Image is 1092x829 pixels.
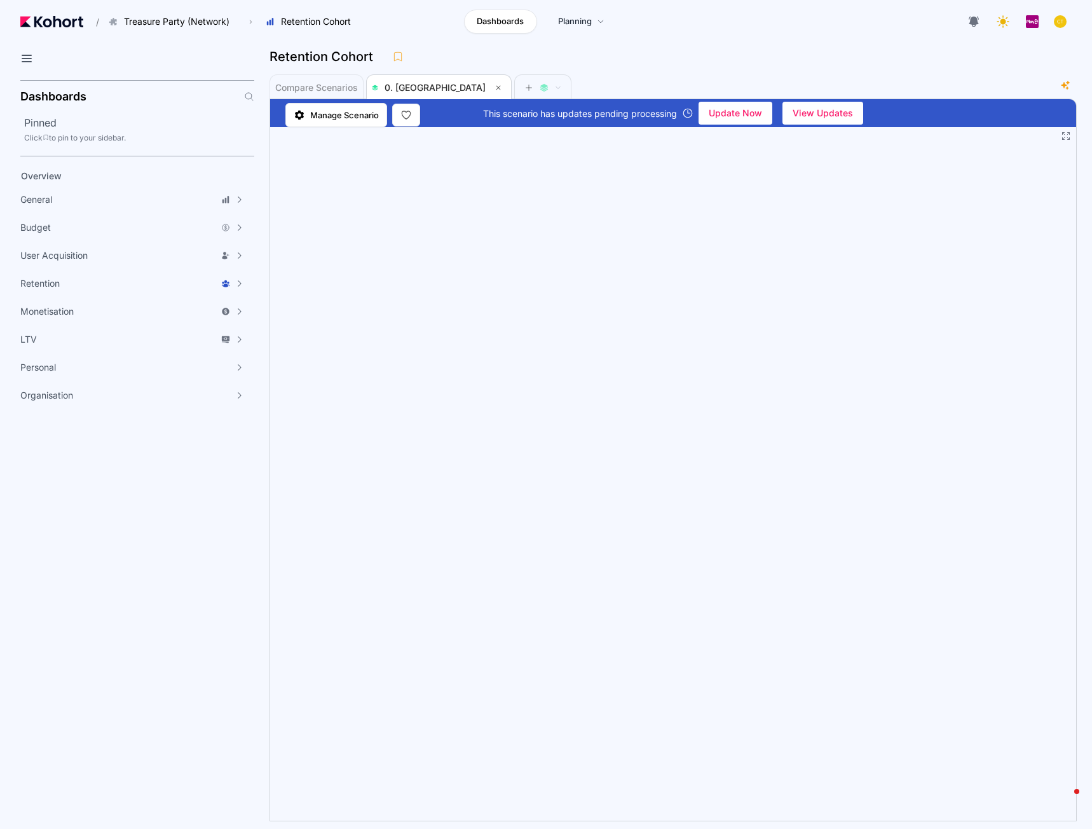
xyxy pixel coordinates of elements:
span: General [20,193,52,206]
span: This scenario has updates pending processing [483,107,677,120]
span: Compare Scenarios [275,83,358,92]
span: Retention Cohort [281,15,351,28]
h2: Pinned [24,115,254,130]
span: Treasure Party (Network) [124,15,229,28]
button: Treasure Party (Network) [102,11,243,32]
span: Monetisation [20,305,74,318]
span: Manage Scenario [310,109,379,121]
a: Overview [17,167,233,186]
div: Click to pin to your sidebar. [24,133,254,143]
span: Organisation [20,389,73,402]
span: LTV [20,333,37,346]
span: › [247,17,255,27]
button: Fullscreen [1061,131,1071,141]
span: Retention [20,277,60,290]
span: Budget [20,221,51,234]
h2: Dashboards [20,91,86,102]
a: Planning [545,10,618,34]
span: Dashboards [477,15,524,28]
iframe: Intercom live chat [1049,786,1079,816]
span: Planning [558,15,592,28]
span: / [86,15,99,29]
a: Dashboards [464,10,537,34]
a: Manage Scenario [285,103,387,127]
button: Retention Cohort [259,11,364,32]
span: Personal [20,361,56,374]
button: View Updates [782,102,863,125]
img: Kohort logo [20,16,83,27]
span: Update Now [709,104,762,123]
span: Overview [21,170,62,181]
img: logo_PlayQ_20230721100321046856.png [1026,15,1039,28]
span: View Updates [793,104,853,123]
h3: Retention Cohort [270,50,381,63]
button: Update Now [699,102,772,125]
span: 0. [GEOGRAPHIC_DATA] [385,82,486,93]
span: User Acquisition [20,249,88,262]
